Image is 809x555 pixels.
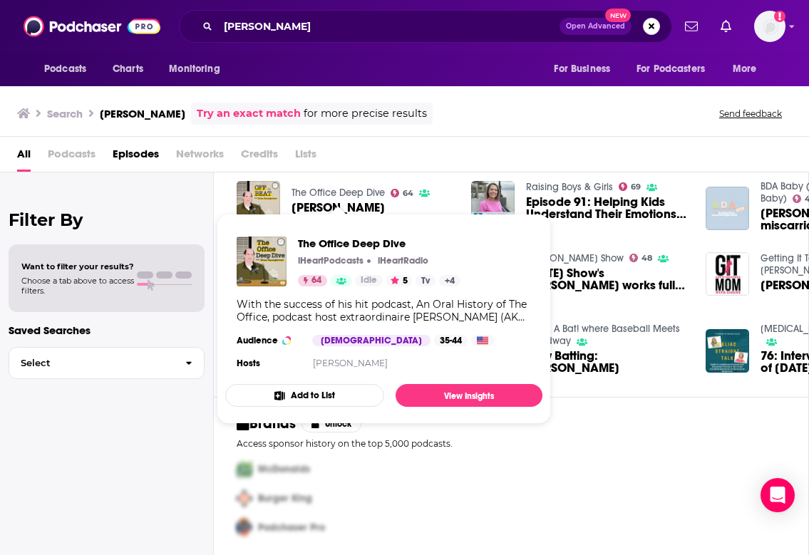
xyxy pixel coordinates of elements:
[295,142,316,172] span: Lists
[706,329,749,373] img: 76: Interview with 3rd Hour of Today Co-host Dylan Dreyer
[231,484,258,513] img: Second Pro Logo
[637,59,705,79] span: For Podcasters
[311,274,321,288] span: 64
[391,189,414,197] a: 64
[258,463,310,475] span: McDonalds
[544,56,628,83] button: open menu
[761,478,795,512] div: Open Intercom Messenger
[403,190,413,197] span: 64
[566,23,625,30] span: Open Advanced
[733,59,757,79] span: More
[113,59,143,79] span: Charts
[113,142,159,172] a: Episodes
[374,255,428,266] a: iHeartRadioiHeartRadio
[723,56,775,83] button: open menu
[396,384,542,407] a: View Insights
[386,275,412,286] button: 5
[100,107,185,120] h3: [PERSON_NAME]
[9,347,205,379] button: Select
[560,18,632,35] button: Open AdvancedNew
[44,59,86,79] span: Podcasts
[9,323,205,337] p: Saved Searches
[312,335,431,346] div: [DEMOGRAPHIC_DATA]
[225,384,384,407] button: Add to List
[715,108,786,120] button: Send feedback
[526,196,689,220] span: Episode 91: Helping Kids Understand Their Emotions with [PERSON_NAME]
[292,187,385,199] a: The Office Deep Dive
[526,323,680,347] a: Break A Bat! where Baseball Meets Broadway
[34,56,105,83] button: open menu
[304,105,427,122] span: for more precise results
[47,107,83,120] h3: Search
[176,142,224,172] span: Networks
[706,187,749,230] img: Dylan Dreyer on miscarriages and infertility
[629,254,653,262] a: 48
[237,298,531,323] div: With the success of his hit podcast, An Oral History of The Office, podcast host extraordinaire [...
[313,358,388,368] a: [PERSON_NAME]
[754,11,785,42] span: Logged in as alignPR
[231,455,258,484] img: First Pro Logo
[9,358,174,368] span: Select
[298,275,327,286] a: 64
[21,276,134,296] span: Choose a tab above to access filters.
[706,252,749,296] img: Dylan Dreyer
[378,255,428,266] p: iHeartRadio
[434,335,468,346] div: 35-44
[631,184,641,190] span: 69
[526,350,689,374] span: Now Batting: [PERSON_NAME]
[715,14,737,38] a: Show notifications dropdown
[169,59,220,79] span: Monitoring
[21,261,134,271] span: Want to filter your results?
[641,255,652,261] span: 48
[231,513,258,542] img: Third Pro Logo
[237,181,280,224] img: Dylan Dreyer
[554,59,610,79] span: For Business
[526,267,689,291] a: Today Show's Dylan Dreyer works full time & has 3 kids under 5???
[237,358,260,369] h4: Hosts
[439,275,460,286] a: +4
[237,237,287,286] img: The Office Deep Dive
[17,142,31,172] a: All
[526,267,689,291] span: [DATE] Show's [PERSON_NAME] works full time & has 3 kids under 5???
[298,237,460,250] a: The Office Deep Dive
[471,181,515,224] img: Episode 91: Helping Kids Understand Their Emotions with Dylan Dreyer
[241,142,278,172] span: Credits
[355,275,383,286] a: Idle
[754,11,785,42] button: Show profile menu
[292,202,385,214] a: Dylan Dreyer
[159,56,238,83] button: open menu
[103,56,152,83] a: Charts
[605,9,631,22] span: New
[619,182,641,191] a: 69
[526,252,624,264] a: Pete McMurray Show
[237,438,785,449] p: Access sponsor history on the top 5,000 podcasts.
[627,56,726,83] button: open menu
[774,11,785,22] svg: Add a profile image
[48,142,96,172] span: Podcasts
[679,14,704,38] a: Show notifications dropdown
[218,15,560,38] input: Search podcasts, credits, & more...
[416,275,436,286] a: Tv
[526,196,689,220] a: Episode 91: Helping Kids Understand Their Emotions with Dylan Dreyer
[526,181,613,193] a: Raising Boys & Girls
[754,11,785,42] img: User Profile
[292,202,385,214] span: [PERSON_NAME]
[24,13,160,40] img: Podchaser - Follow, Share and Rate Podcasts
[258,492,312,504] span: Burger King
[258,522,325,534] span: Podchaser Pro
[197,105,301,122] a: Try an exact match
[526,350,689,374] a: Now Batting: Dylan Dreyer
[179,10,672,43] div: Search podcasts, credits, & more...
[298,255,364,266] p: iHeartPodcasts
[237,335,301,346] h3: Audience
[9,209,205,230] h2: Filter By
